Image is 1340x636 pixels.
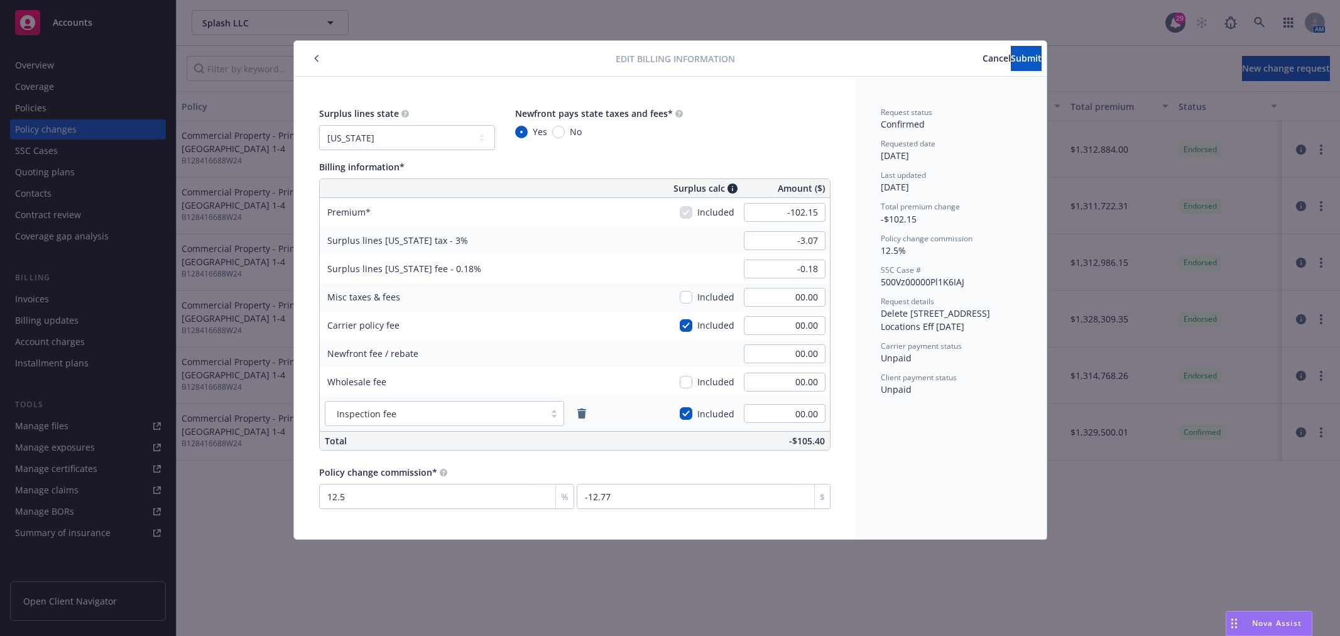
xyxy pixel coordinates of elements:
span: Inspection fee [332,407,539,420]
span: Total premium change [881,201,960,212]
span: Unpaid [881,383,912,395]
span: Surplus lines [US_STATE] tax - 3% [327,234,468,246]
span: Confirmed [881,118,925,130]
span: Wholesale fee [327,376,386,388]
span: Surplus calc [673,182,725,195]
button: Nova Assist [1226,611,1312,636]
span: Billing information* [319,161,405,173]
div: Drag to move [1226,611,1242,635]
span: Included [697,407,734,420]
span: Premium [327,206,371,218]
input: 0.00 [744,404,825,423]
span: Carrier payment status [881,341,962,351]
span: Policy change commission* [319,466,437,478]
span: Surplus lines [US_STATE] fee - 0.18% [327,263,481,275]
span: Surplus lines state [319,107,399,119]
span: Yes [533,125,547,138]
span: Edit billing information [616,52,735,65]
span: No [570,125,582,138]
span: -$102.15 [881,213,917,225]
span: Included [697,319,734,332]
span: Unpaid [881,352,912,364]
input: 0.00 [744,288,825,307]
span: Newfront pays state taxes and fees* [515,107,673,119]
span: 500Vz00000Pl1K6IAJ [881,276,964,288]
input: 0.00 [744,373,825,392]
button: Submit [1011,46,1042,71]
span: Policy change commission [881,233,972,244]
span: Requested date [881,138,935,149]
input: 0.00 [744,316,825,335]
span: Carrier policy fee [327,319,400,331]
span: Request status [881,107,932,118]
span: Total [325,435,347,447]
input: 0.00 [744,260,825,278]
a: remove [574,406,589,421]
button: Cancel [983,46,1011,71]
span: Inspection fee [337,407,396,420]
span: -$105.40 [789,435,825,447]
span: Newfront fee / rebate [327,348,418,359]
span: [DATE] [881,150,909,162]
span: 12.5% [881,244,906,256]
input: Yes [515,126,528,138]
span: Delete [STREET_ADDRESS] Locations Eff [DATE] [881,307,993,332]
span: SSC Case # [881,265,921,275]
span: Request details [881,296,934,307]
input: 0.00 [744,203,825,222]
span: Included [697,206,734,219]
span: Submit [1011,52,1042,64]
span: Nova Assist [1252,618,1302,628]
span: $ [820,490,825,503]
input: No [552,126,565,138]
input: 0.00 [744,344,825,363]
span: [DATE] [881,181,909,193]
span: Client payment status [881,372,957,383]
span: Last updated [881,170,926,180]
input: 0.00 [744,231,825,250]
span: Cancel [983,52,1011,64]
span: Amount ($) [778,182,825,195]
span: Misc taxes & fees [327,291,400,303]
span: Included [697,290,734,304]
span: % [561,490,569,503]
span: Included [697,375,734,388]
